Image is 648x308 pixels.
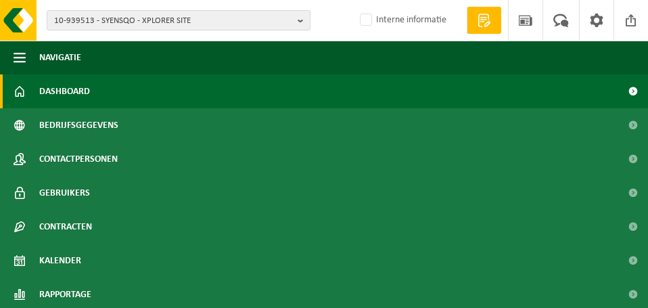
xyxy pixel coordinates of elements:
span: Kalender [39,244,81,278]
span: Contracten [39,210,92,244]
span: Navigatie [39,41,81,74]
button: 10-939513 - SYENSQO - XPLORER SITE [47,10,310,30]
span: Dashboard [39,74,90,108]
span: Gebruikers [39,176,90,210]
span: Contactpersonen [39,142,118,176]
label: Interne informatie [357,10,446,30]
span: Bedrijfsgegevens [39,108,118,142]
span: 10-939513 - SYENSQO - XPLORER SITE [54,11,292,31]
